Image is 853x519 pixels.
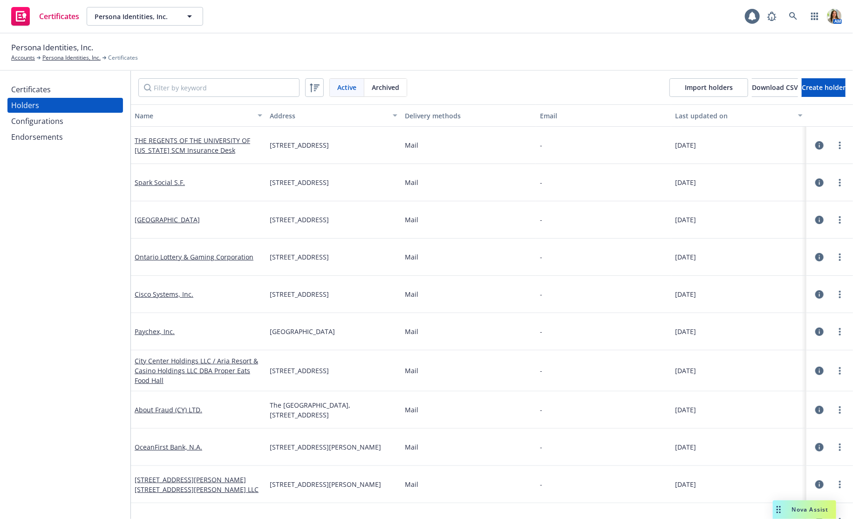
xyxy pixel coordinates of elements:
a: Ontario Lottery & Gaming Corporation [135,253,253,261]
div: - [540,140,542,150]
div: Mail [405,252,532,262]
a: Search [784,7,803,26]
div: Endorsements [11,130,63,144]
a: Endorsements [7,130,123,144]
div: Configurations [11,114,63,129]
div: - [540,178,542,187]
a: Configurations [7,114,123,129]
span: [STREET_ADDRESS] [270,289,329,299]
a: [GEOGRAPHIC_DATA] [135,215,200,224]
div: Mail [405,178,532,187]
span: Certificates [108,54,138,62]
a: Accounts [11,54,35,62]
span: Certificates [39,13,79,20]
div: [DATE] [675,178,803,187]
a: more [834,177,846,188]
div: Mail [405,479,532,489]
span: [STREET_ADDRESS] [270,252,329,262]
a: more [834,365,846,376]
div: Mail [405,366,532,376]
a: more [834,326,846,337]
span: [STREET_ADDRESS] [270,215,329,225]
div: Mail [405,140,532,150]
span: [STREET_ADDRESS][PERSON_NAME] [270,479,381,489]
div: Mail [405,442,532,452]
a: About Fraud (CY) LTD. [135,405,202,414]
a: Certificates [7,3,83,29]
button: Address [266,104,401,127]
button: Name [131,104,266,127]
div: - [540,479,542,489]
a: THE REGENTS OF THE UNIVERSITY OF [US_STATE] SCM Insurance Desk [135,136,250,155]
button: Email [536,104,671,127]
div: Holders [11,98,39,113]
span: The [GEOGRAPHIC_DATA], [STREET_ADDRESS] [270,400,397,420]
a: more [834,404,846,416]
div: [DATE] [675,215,803,225]
a: more [834,252,846,263]
div: - [540,289,542,299]
span: [STREET_ADDRESS] [270,366,329,376]
div: [DATE] [675,140,803,150]
div: - [540,215,542,225]
a: OceanFirst Bank, N.A. [135,443,202,451]
img: photo [827,9,842,24]
div: - [540,366,542,376]
span: Archived [372,82,399,92]
span: Download CSV [752,83,798,92]
button: Last updated on [671,104,806,127]
div: Certificates [11,82,51,97]
div: Mail [405,327,532,336]
a: Spark Social S.F. [135,178,185,187]
div: [DATE] [675,442,803,452]
span: Import holders [685,83,733,92]
a: Persona Identities, Inc. [42,54,101,62]
a: more [834,289,846,300]
a: more [834,140,846,151]
span: [STREET_ADDRESS][PERSON_NAME] [270,442,381,452]
span: Create holder [802,83,846,92]
div: [DATE] [675,366,803,376]
div: Delivery methods [405,111,532,121]
span: Persona Identities, Inc. [95,12,175,21]
button: Persona Identities, Inc. [87,7,203,26]
a: Cisco Systems, Inc. [135,290,193,299]
div: Mail [405,289,532,299]
span: [GEOGRAPHIC_DATA] [270,327,335,336]
div: Mail [405,215,532,225]
div: [DATE] [675,479,803,489]
div: Name [135,111,252,121]
a: Paychex, Inc. [135,327,175,336]
a: Report a Bug [763,7,781,26]
a: Holders [7,98,123,113]
div: - [540,327,542,336]
a: City Center Holdings LLC / Aria Resort & Casino Holdings LLC DBA Proper Eats Food Hall [135,356,258,385]
span: Nova Assist [792,505,829,513]
div: Mail [405,405,532,415]
div: [DATE] [675,327,803,336]
a: Certificates [7,82,123,97]
span: Active [337,82,356,92]
button: Create holder [802,78,846,97]
button: Download CSV [752,78,798,97]
div: Last updated on [675,111,792,121]
a: [STREET_ADDRESS][PERSON_NAME] [STREET_ADDRESS][PERSON_NAME] LLC [135,475,259,494]
a: more [834,479,846,490]
div: Email [540,111,668,121]
div: Drag to move [773,500,785,519]
div: - [540,405,542,415]
span: [STREET_ADDRESS] [270,140,329,150]
div: [DATE] [675,405,803,415]
div: [DATE] [675,289,803,299]
span: [STREET_ADDRESS] [270,178,329,187]
div: Address [270,111,387,121]
span: Persona Identities, Inc. [11,41,93,54]
input: Filter by keyword [138,78,300,97]
a: Switch app [805,7,824,26]
a: Import holders [669,78,748,97]
div: [DATE] [675,252,803,262]
button: Delivery methods [401,104,536,127]
button: Nova Assist [773,500,836,519]
a: more [834,442,846,453]
div: - [540,252,542,262]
